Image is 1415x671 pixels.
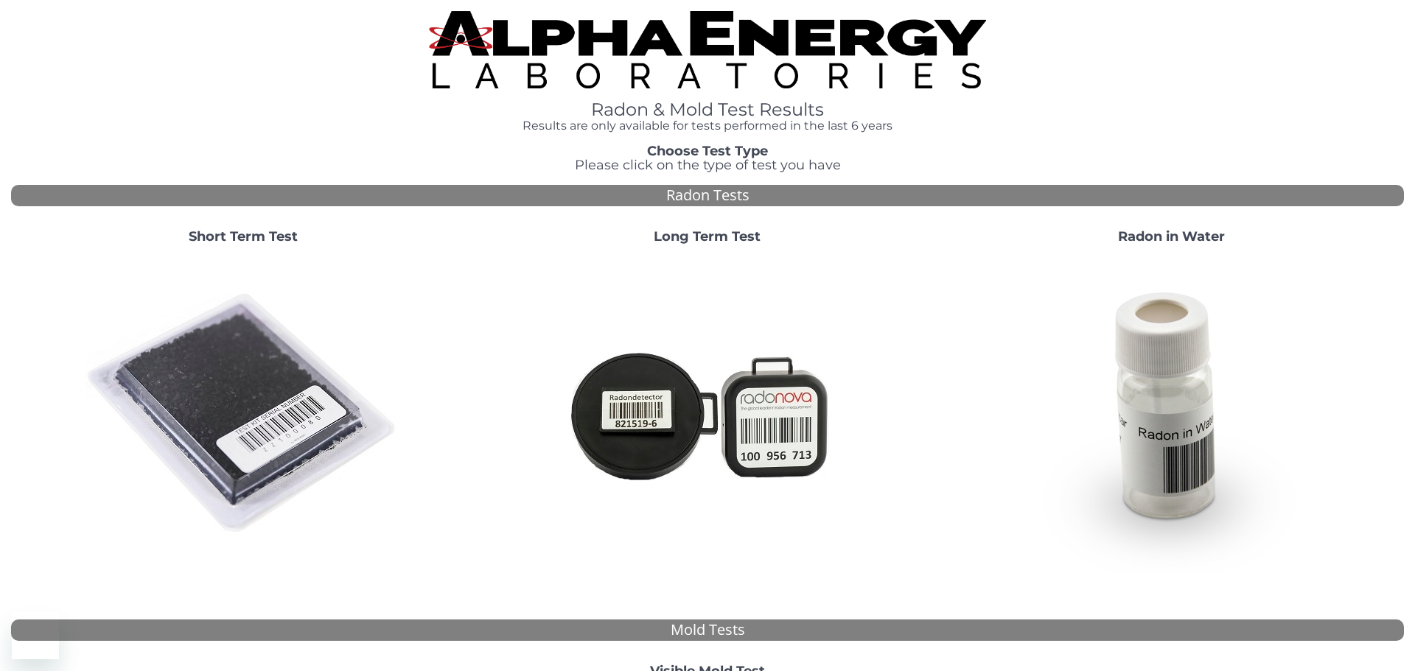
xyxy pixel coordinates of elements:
strong: Short Term Test [189,228,298,245]
img: Radtrak2vsRadtrak3.jpg [549,256,866,572]
img: RadoninWater.jpg [1013,256,1330,572]
iframe: Button to launch messaging window [12,612,59,659]
h4: Results are only available for tests performed in the last 6 years [429,119,986,133]
strong: Choose Test Type [647,143,768,159]
strong: Radon in Water [1118,228,1225,245]
img: ShortTerm.jpg [85,256,402,572]
span: Please click on the type of test you have [575,157,841,173]
h1: Radon & Mold Test Results [429,100,986,119]
img: TightCrop.jpg [429,11,986,88]
div: Radon Tests [11,185,1404,206]
strong: Long Term Test [654,228,761,245]
div: Mold Tests [11,619,1404,641]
